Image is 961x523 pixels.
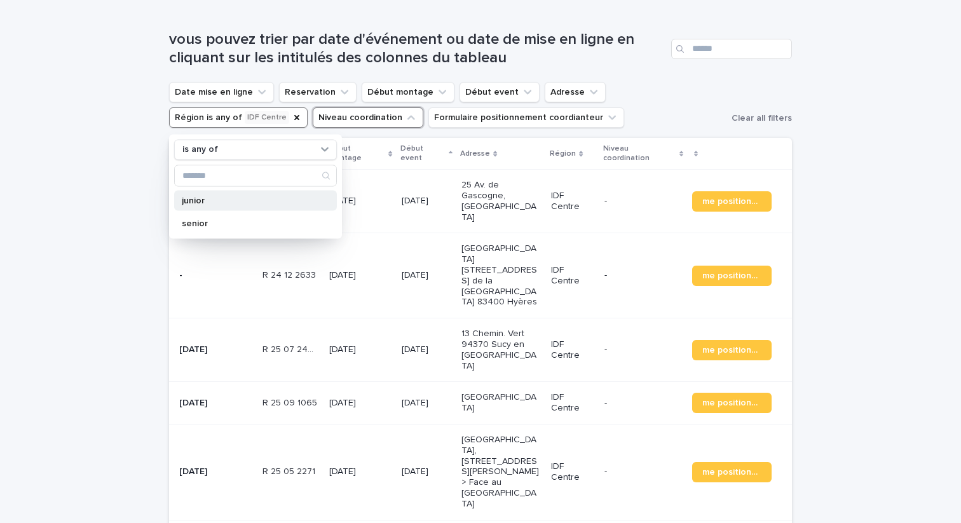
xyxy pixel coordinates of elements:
[726,109,792,128] button: Clear all filters
[179,270,252,281] p: -
[169,424,792,520] tr: [DATE]R 25 05 2271R 25 05 2271 [DATE][DATE][GEOGRAPHIC_DATA], [STREET_ADDRESS][PERSON_NAME] > Fac...
[328,142,385,165] p: Début montage
[702,197,761,206] span: me positionner
[262,342,322,355] p: R 25 07 2404
[692,340,772,360] a: me positionner
[329,398,392,409] p: [DATE]
[262,464,318,477] p: R 25 05 2271
[551,265,594,287] p: IDF Centre
[460,82,540,102] button: Début event
[262,268,318,281] p: R 24 12 2633
[692,191,772,212] a: me positionner
[702,271,761,280] span: me positionner
[182,196,317,205] p: junior
[550,147,576,161] p: Région
[169,318,792,382] tr: [DATE]R 25 07 2404R 25 07 2404 [DATE][DATE]13 Chemin. Vert 94370 Sucy en [GEOGRAPHIC_DATA]IDF Cen...
[362,82,454,102] button: Début montage
[428,107,624,128] button: Formulaire positionnement coordianteur
[702,398,761,407] span: me positionner
[692,393,772,413] a: me positionner
[329,344,392,355] p: [DATE]
[460,147,490,161] p: Adresse
[313,107,423,128] button: Niveau coordination
[179,398,252,409] p: [DATE]
[169,233,792,318] tr: -R 24 12 2633R 24 12 2633 [DATE][DATE][GEOGRAPHIC_DATA] [STREET_ADDRESS] de la [GEOGRAPHIC_DATA] ...
[603,142,676,165] p: Niveau coordination
[179,344,252,355] p: [DATE]
[279,82,357,102] button: Reservation
[604,398,682,409] p: -
[402,196,452,207] p: [DATE]
[604,196,682,207] p: -
[329,196,392,207] p: [DATE]
[402,344,452,355] p: [DATE]
[329,466,392,477] p: [DATE]
[671,39,792,59] input: Search
[702,346,761,355] span: me positionner
[402,466,452,477] p: [DATE]
[179,466,252,477] p: [DATE]
[551,339,594,361] p: IDF Centre
[262,395,320,409] p: R 25 09 1065
[461,180,541,222] p: 25 Av. de Gascogne, [GEOGRAPHIC_DATA]
[461,329,541,371] p: 13 Chemin. Vert 94370 Sucy en [GEOGRAPHIC_DATA]
[692,462,772,482] a: me positionner
[174,165,337,186] div: Search
[182,144,218,155] p: is any of
[604,344,682,355] p: -
[169,82,274,102] button: Date mise en ligne
[402,398,452,409] p: [DATE]
[175,165,336,186] input: Search
[169,107,308,128] button: Région
[182,219,317,228] p: senior
[702,468,761,477] span: me positionner
[604,466,682,477] p: -
[551,191,594,212] p: IDF Centre
[545,82,606,102] button: Adresse
[732,114,792,123] span: Clear all filters
[692,266,772,286] a: me positionner
[169,31,666,67] h1: vous pouvez trier par date d'événement ou date de mise en ligne en cliquant sur les intitulés des...
[461,392,541,414] p: [GEOGRAPHIC_DATA]
[461,435,541,510] p: [GEOGRAPHIC_DATA], [STREET_ADDRESS][PERSON_NAME] > Face au [GEOGRAPHIC_DATA]
[169,382,792,425] tr: [DATE]R 25 09 1065R 25 09 1065 [DATE][DATE][GEOGRAPHIC_DATA]IDF Centre-me positionner
[169,170,792,233] tr: [DATE]R 25 04 3097R 25 04 3097 [DATE][DATE]25 Av. de Gascogne, [GEOGRAPHIC_DATA]IDF Centre-me pos...
[551,392,594,414] p: IDF Centre
[402,270,452,281] p: [DATE]
[400,142,446,165] p: Début event
[329,270,392,281] p: [DATE]
[551,461,594,483] p: IDF Centre
[461,243,541,308] p: [GEOGRAPHIC_DATA] [STREET_ADDRESS] de la [GEOGRAPHIC_DATA] 83400 Hyères
[604,270,682,281] p: -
